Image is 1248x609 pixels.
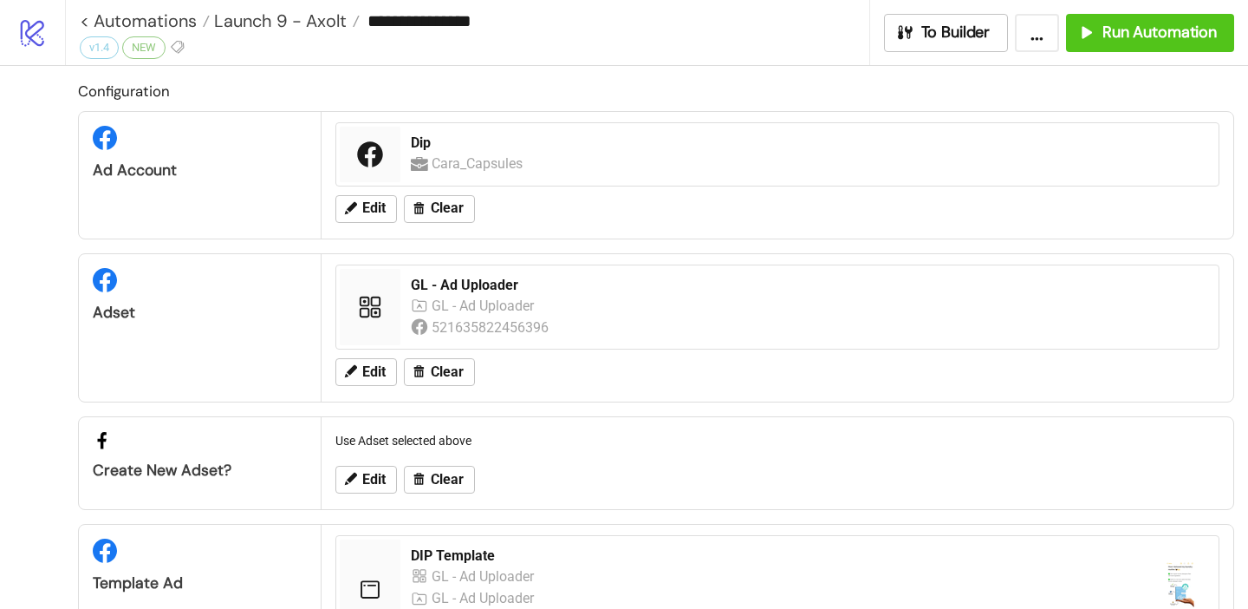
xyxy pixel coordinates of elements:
button: Edit [335,466,397,494]
div: 521635822456396 [432,317,552,338]
div: GL - Ad Uploader [432,566,537,587]
button: Edit [335,195,397,223]
span: Edit [362,200,386,216]
span: Clear [431,364,464,380]
div: Create new adset? [93,461,307,481]
div: v1.4 [80,36,119,59]
button: Clear [404,358,475,386]
span: Run Automation [1102,23,1217,43]
div: Template Ad [93,573,307,593]
span: Clear [431,200,464,216]
span: Edit [362,472,386,488]
button: Clear [404,466,475,494]
a: Launch 9 - Axolt [210,12,360,29]
a: < Automations [80,12,210,29]
div: DIP Template [411,547,1139,566]
span: Edit [362,364,386,380]
div: NEW [122,36,166,59]
button: Clear [404,195,475,223]
div: Adset [93,303,307,323]
div: GL - Ad Uploader [432,587,537,609]
h2: Configuration [78,80,1234,102]
div: GL - Ad Uploader [432,295,537,317]
div: GL - Ad Uploader [411,276,1208,295]
div: Ad Account [93,160,307,180]
button: To Builder [884,14,1009,52]
div: Cara_Capsules [432,153,526,174]
div: Use Adset selected above [328,424,1226,457]
span: To Builder [921,23,991,43]
span: Launch 9 - Axolt [210,10,347,32]
button: Edit [335,358,397,386]
button: ... [1015,14,1059,52]
div: Dip [411,134,1208,153]
span: Clear [431,472,464,488]
button: Run Automation [1066,14,1234,52]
